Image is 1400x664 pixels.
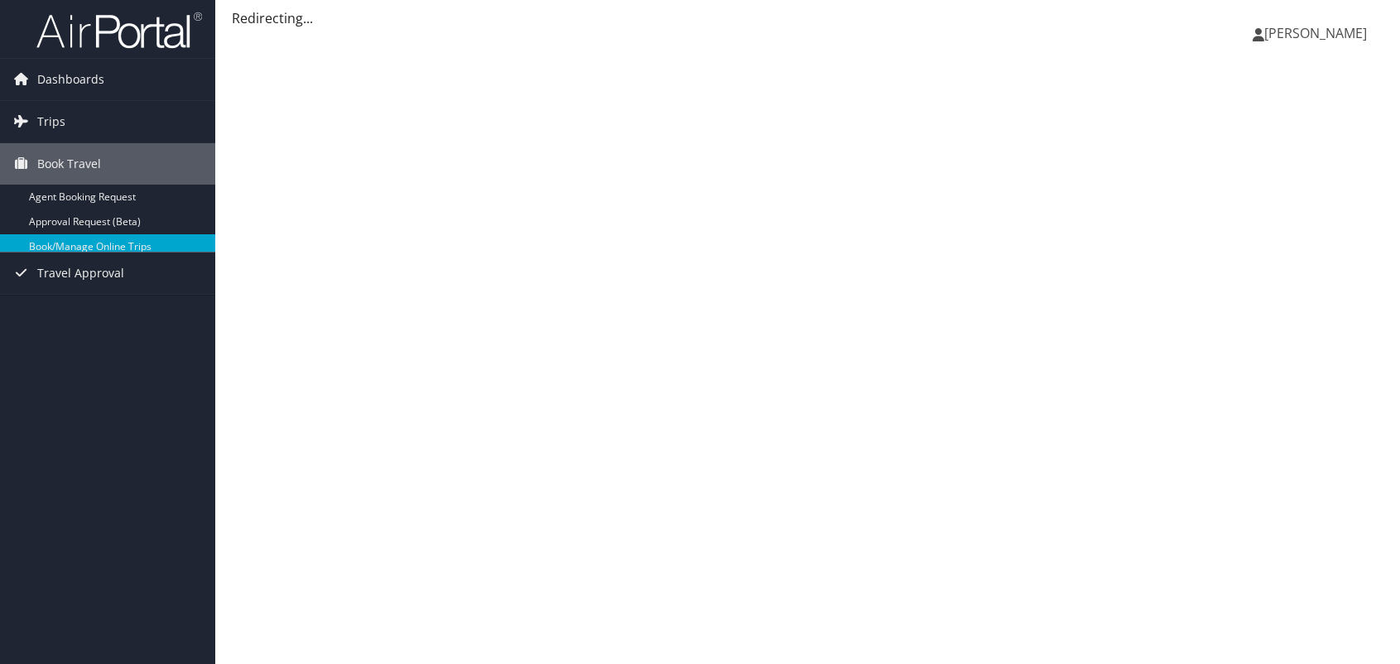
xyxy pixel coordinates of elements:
[37,59,104,100] span: Dashboards
[37,101,65,142] span: Trips
[37,143,101,185] span: Book Travel
[37,253,124,294] span: Travel Approval
[36,11,202,50] img: airportal-logo.png
[232,8,1383,28] div: Redirecting...
[1253,8,1383,58] a: [PERSON_NAME]
[1264,24,1367,42] span: [PERSON_NAME]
